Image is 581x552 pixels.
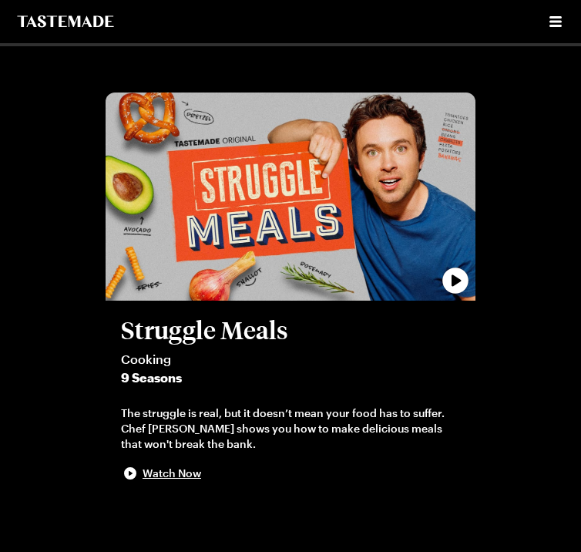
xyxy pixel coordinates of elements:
button: play trailer [106,93,475,301]
img: Struggle Meals [106,93,475,301]
span: 9 Seasons [121,369,460,387]
button: Open menu [546,12,566,32]
h2: Struggle Meals [121,316,460,344]
button: Struggle MealsCooking9 SeasonsThe struggle is real, but it doesn’t mean your food has to suffer. ... [121,316,460,483]
div: The struggle is real, but it doesn’t mean your food has to suffer. Chef [PERSON_NAME] shows you h... [121,406,460,452]
a: To Tastemade Home Page [15,15,116,28]
span: Watch Now [143,466,201,481]
span: Cooking [121,350,460,369]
